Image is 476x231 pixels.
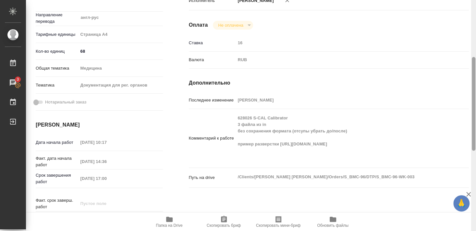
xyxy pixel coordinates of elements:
div: Документация для рег. органов [78,80,163,91]
p: Факт. дата начала работ [36,155,78,168]
span: 3 [13,76,23,83]
input: Пустое поле [78,157,135,166]
p: Дата начала работ [36,139,78,146]
p: Срок завершения работ [36,172,78,185]
button: Не оплачена [216,22,245,28]
button: 🙏 [453,195,470,211]
span: Обновить файлы [317,223,348,228]
p: Кол-во единиц [36,48,78,55]
button: Обновить файлы [306,213,360,231]
div: Не оплачена [213,21,253,30]
span: Папка на Drive [156,223,183,228]
button: Папка на Drive [142,213,197,231]
p: Комментарий к работе [189,135,236,142]
div: Медицина [78,63,163,74]
input: ✎ Введи что-нибудь [78,47,163,56]
div: Страница А4 [78,29,163,40]
span: Скопировать бриф [207,223,241,228]
p: Последнее изменение [189,97,236,103]
button: Скопировать бриф [197,213,251,231]
input: Пустое поле [236,38,445,48]
span: 🙏 [456,197,467,210]
input: Пустое поле [236,95,445,105]
p: Направление перевода [36,12,78,25]
textarea: /Clients/[PERSON_NAME] [PERSON_NAME]/Orders/S_BMC-96/DTP/S_BMC-96-WK-003 [236,171,445,183]
h4: Дополнительно [189,79,469,87]
p: Ставка [189,40,236,46]
p: Факт. срок заверш. работ [36,197,78,210]
span: Нотариальный заказ [45,99,86,105]
span: Скопировать мини-бриф [256,223,300,228]
button: Скопировать мини-бриф [251,213,306,231]
p: Общая тематика [36,65,78,72]
input: Пустое поле [78,199,135,208]
h4: [PERSON_NAME] [36,121,163,129]
h4: Оплата [189,21,208,29]
p: Путь на drive [189,174,236,181]
input: Пустое поле [78,174,135,183]
p: Валюта [189,57,236,63]
p: Тарифные единицы [36,31,78,38]
input: Пустое поле [78,138,135,147]
div: RUB [236,54,445,65]
textarea: 628026 S-CAL Calibrator 3 файла из in без сохранения формата (отсупы убрать до/после) пример разв... [236,113,445,163]
p: Тематика [36,82,78,88]
a: 3 [2,75,24,91]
